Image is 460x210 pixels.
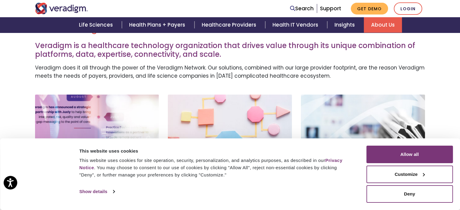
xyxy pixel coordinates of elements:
[327,17,364,33] a: Insights
[79,147,353,155] div: This website uses cookies
[366,185,453,203] button: Deny
[79,187,114,196] a: Show details
[194,17,265,33] a: Healthcare Providers
[35,24,425,34] h2: About Veradigm
[394,2,422,15] a: Login
[35,3,88,14] img: Veradigm logo
[122,17,194,33] a: Health Plans + Payers
[366,146,453,163] button: Allow all
[364,17,402,33] a: About Us
[35,41,425,59] h3: Veradigm is a healthcare technology organization that drives value through its unique combination...
[35,64,425,80] p: Veradigm does it all through the power of the Veradigm Network. Our solutions, combined with our ...
[265,17,327,33] a: Health IT Vendors
[79,157,353,179] div: This website uses cookies for site operation, security, personalization, and analytics purposes, ...
[351,3,388,15] a: Get Demo
[366,166,453,183] button: Customize
[320,5,341,12] a: Support
[72,17,122,33] a: Life Sciences
[290,5,314,13] a: Search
